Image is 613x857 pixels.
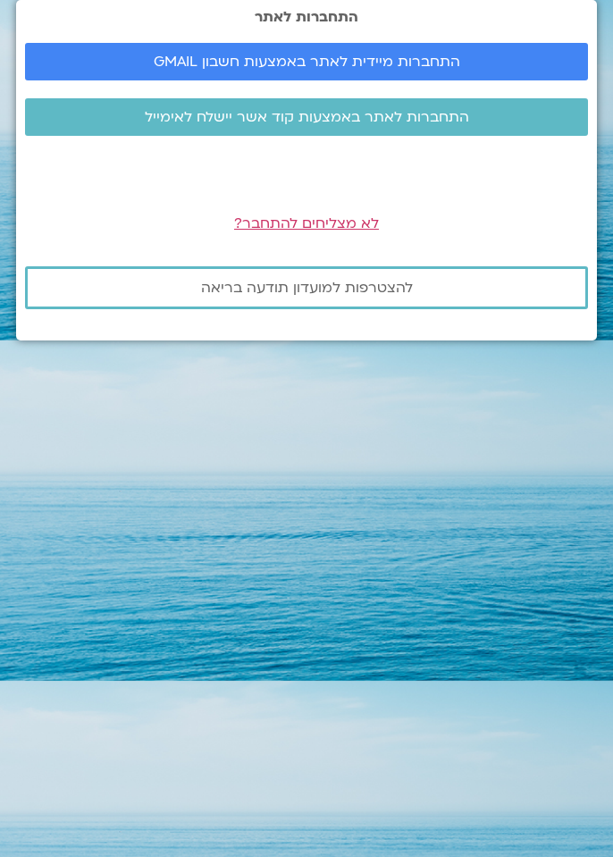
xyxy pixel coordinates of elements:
[154,54,460,70] span: התחברות מיידית לאתר באמצעות חשבון GMAIL
[25,43,588,80] a: התחברות מיידית לאתר באמצעות חשבון GMAIL
[25,9,588,25] h2: התחברות לאתר
[201,280,413,296] span: להצטרפות למועדון תודעה בריאה
[25,266,588,309] a: להצטרפות למועדון תודעה בריאה
[234,214,379,233] a: לא מצליחים להתחבר?
[25,98,588,136] a: התחברות לאתר באמצעות קוד אשר יישלח לאימייל
[145,109,469,125] span: התחברות לאתר באמצעות קוד אשר יישלח לאימייל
